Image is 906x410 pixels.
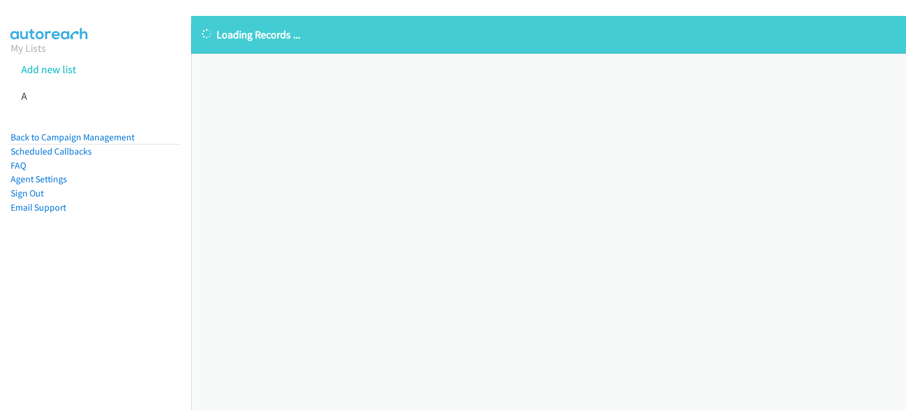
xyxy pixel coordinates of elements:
[11,160,26,171] a: FAQ
[11,202,66,213] a: Email Support
[11,132,134,143] a: Back to Campaign Management
[202,27,895,42] p: Loading Records ...
[11,173,67,185] a: Agent Settings
[21,63,76,76] a: Add new list
[11,188,44,199] a: Sign Out
[21,89,27,103] a: A
[11,41,46,55] a: My Lists
[11,146,92,157] a: Scheduled Callbacks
